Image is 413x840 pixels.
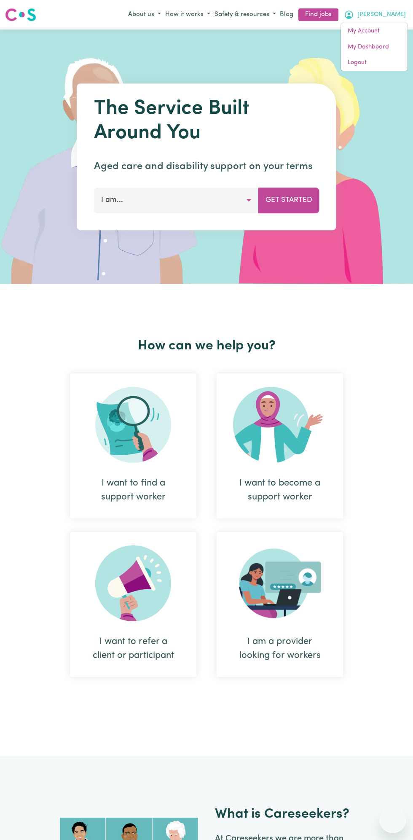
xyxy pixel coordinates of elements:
button: I am... [94,188,259,213]
a: Find jobs [298,8,338,21]
div: I am a provider looking for workers [217,532,343,677]
img: Search [95,387,171,463]
button: Safety & resources [212,8,278,22]
button: How it works [163,8,212,22]
div: I want to find a support worker [70,373,196,518]
button: My Account [342,8,408,22]
a: Careseekers logo [5,5,36,24]
div: I want to refer a client or participant [90,635,176,663]
a: Blog [278,8,295,21]
div: I want to become a support worker [217,373,343,518]
a: My Account [341,23,408,39]
h1: The Service Built Around You [94,97,319,145]
h2: How can we help you? [60,338,353,354]
img: Become Worker [233,387,327,463]
a: Logout [341,55,408,71]
img: Provider [239,545,321,621]
div: I want to find a support worker [90,476,176,504]
img: Refer [95,545,171,621]
h2: What is Careseekers? [215,806,349,822]
img: Careseekers logo [5,7,36,22]
a: My Dashboard [341,39,408,55]
button: Get Started [258,188,319,213]
button: About us [126,8,163,22]
span: [PERSON_NAME] [357,10,406,19]
p: Aged care and disability support on your terms [94,159,319,174]
div: I want to become a support worker [237,476,323,504]
div: My Account [341,23,408,71]
iframe: Button to launch messaging window [379,806,406,833]
div: I am a provider looking for workers [237,635,323,663]
div: I want to refer a client or participant [70,532,196,677]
